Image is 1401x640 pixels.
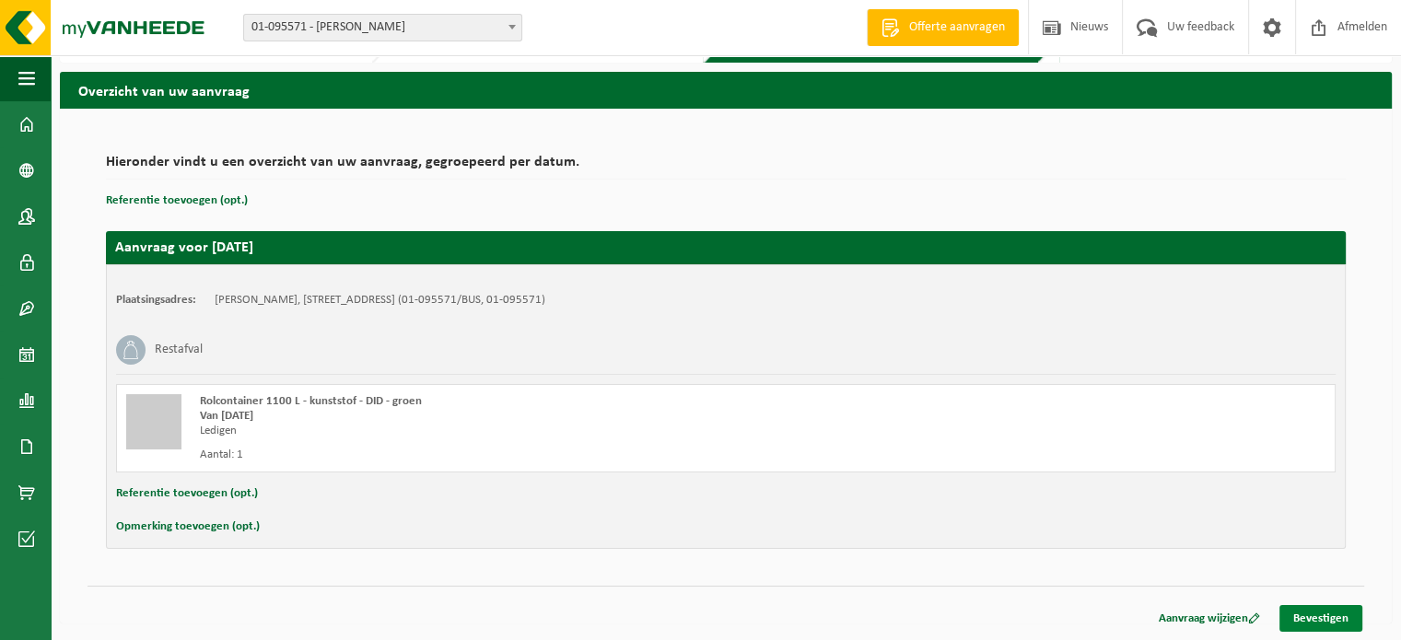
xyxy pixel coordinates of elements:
h3: Restafval [155,335,203,365]
a: Aanvraag wijzigen [1145,605,1274,632]
td: [PERSON_NAME], [STREET_ADDRESS] (01-095571/BUS, 01-095571) [215,293,545,308]
div: Aantal: 1 [200,448,800,462]
button: Referentie toevoegen (opt.) [116,482,258,506]
span: 01-095571 - VANDESTEENE JOHN - OOSTKAMP [243,14,522,41]
a: Offerte aanvragen [867,9,1019,46]
button: Referentie toevoegen (opt.) [106,189,248,213]
strong: Van [DATE] [200,410,253,422]
span: Offerte aanvragen [905,18,1010,37]
div: Ledigen [200,424,800,438]
button: Opmerking toevoegen (opt.) [116,515,260,539]
h2: Overzicht van uw aanvraag [60,72,1392,108]
strong: Aanvraag voor [DATE] [115,240,253,255]
h2: Hieronder vindt u een overzicht van uw aanvraag, gegroepeerd per datum. [106,155,1346,180]
strong: Plaatsingsadres: [116,294,196,306]
a: Bevestigen [1279,605,1362,632]
span: 01-095571 - VANDESTEENE JOHN - OOSTKAMP [244,15,521,41]
span: Rolcontainer 1100 L - kunststof - DID - groen [200,395,422,407]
